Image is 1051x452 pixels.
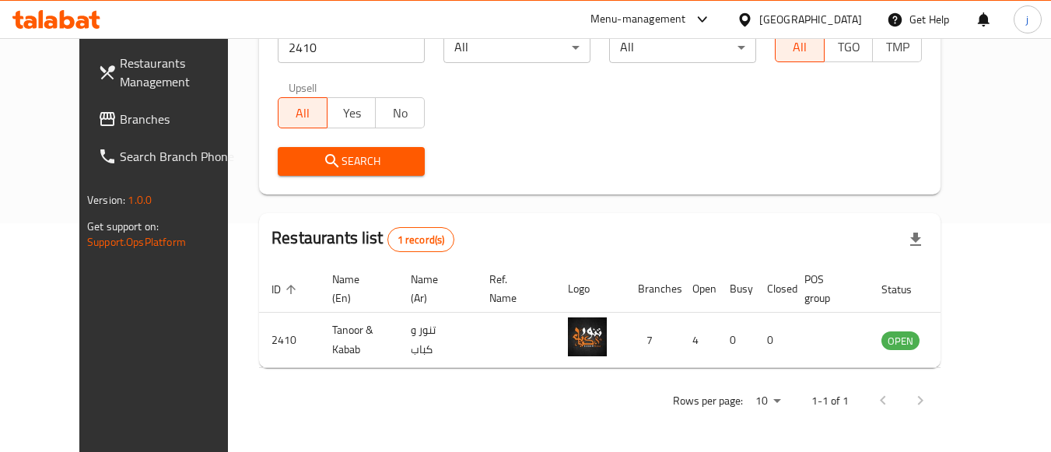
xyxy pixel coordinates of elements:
[755,265,792,313] th: Closed
[775,31,825,62] button: All
[272,280,301,299] span: ID
[290,152,412,171] span: Search
[489,270,537,307] span: Ref. Name
[87,216,159,237] span: Get support on:
[120,147,243,166] span: Search Branch Phone
[443,32,590,63] div: All
[824,31,874,62] button: TGO
[285,102,321,124] span: All
[87,232,186,252] a: Support.OpsPlatform
[375,97,425,128] button: No
[625,313,680,368] td: 7
[879,36,916,58] span: TMP
[320,313,398,368] td: Tanoor & Kabab
[673,391,743,411] p: Rows per page:
[382,102,419,124] span: No
[897,221,934,258] div: Export file
[289,82,317,93] label: Upsell
[120,54,243,91] span: Restaurants Management
[881,280,932,299] span: Status
[872,31,922,62] button: TMP
[332,270,380,307] span: Name (En)
[86,44,255,100] a: Restaurants Management
[398,313,477,368] td: تنور و كباب
[87,190,125,210] span: Version:
[755,313,792,368] td: 0
[278,97,328,128] button: All
[327,97,377,128] button: Yes
[881,331,920,350] div: OPEN
[811,391,849,411] p: 1-1 of 1
[259,265,1004,368] table: enhanced table
[278,147,425,176] button: Search
[1026,11,1028,28] span: j
[881,332,920,350] span: OPEN
[680,265,717,313] th: Open
[680,313,717,368] td: 4
[555,265,625,313] th: Logo
[120,110,243,128] span: Branches
[128,190,152,210] span: 1.0.0
[749,390,786,413] div: Rows per page:
[609,32,756,63] div: All
[86,138,255,175] a: Search Branch Phone
[411,270,458,307] span: Name (Ar)
[86,100,255,138] a: Branches
[625,265,680,313] th: Branches
[717,265,755,313] th: Busy
[278,32,425,63] input: Search for restaurant name or ID..
[717,313,755,368] td: 0
[259,313,320,368] td: 2410
[272,226,454,252] h2: Restaurants list
[804,270,850,307] span: POS group
[334,102,370,124] span: Yes
[831,36,867,58] span: TGO
[782,36,818,58] span: All
[388,233,454,247] span: 1 record(s)
[568,317,607,356] img: Tanoor & Kabab
[759,11,862,28] div: [GEOGRAPHIC_DATA]
[590,10,686,29] div: Menu-management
